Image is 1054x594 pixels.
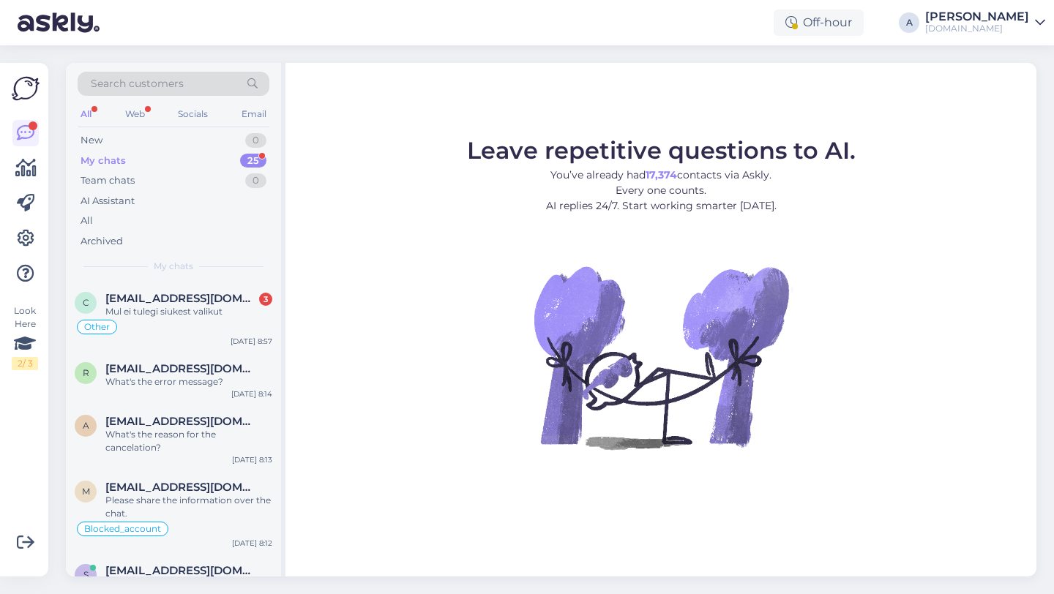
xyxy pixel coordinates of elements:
div: [DATE] 8:57 [231,336,272,347]
img: No Chat active [529,225,793,489]
div: [PERSON_NAME] [925,11,1029,23]
div: Mul ei tulegi siukest valikut [105,305,272,318]
a: [PERSON_NAME][DOMAIN_NAME] [925,11,1045,34]
div: Email [239,105,269,124]
img: Askly Logo [12,75,40,102]
div: AI Assistant [81,194,135,208]
span: My chats [154,260,193,273]
div: [DATE] 8:12 [232,538,272,549]
span: c [83,297,89,308]
span: Other [84,323,110,331]
div: 25 [240,154,266,168]
span: modzjak@gmail.com [105,481,258,494]
span: argo342@gmail.com [105,415,258,428]
div: All [78,105,94,124]
span: cansformers@gmail.com [105,292,258,305]
div: 0 [245,133,266,148]
span: r [83,367,89,378]
div: 0 [245,173,266,188]
div: [DOMAIN_NAME] [925,23,1029,34]
div: Team chats [81,173,135,188]
span: ralsa20@gmail.com [105,362,258,375]
div: Socials [175,105,211,124]
div: A [899,12,919,33]
div: New [81,133,102,148]
div: [DATE] 8:14 [231,388,272,399]
div: 2 / 3 [12,357,38,370]
div: Archived [81,234,123,249]
div: [DATE] 8:13 [232,454,272,465]
span: Leave repetitive questions to AI. [467,136,856,165]
span: a [83,420,89,431]
span: stanislavcikainese49@gmail.com [105,564,258,577]
div: All [81,214,93,228]
span: Search customers [91,76,184,91]
div: Off-hour [774,10,864,36]
span: s [83,569,89,580]
div: What's the error message? [105,375,272,388]
div: Web [122,105,148,124]
div: What's the reason for the cancelation? [105,428,272,454]
b: 17,374 [646,168,677,181]
span: m [82,486,90,497]
div: 3 [259,293,272,306]
div: Please share the information over the chat. [105,494,272,520]
p: You’ve already had contacts via Askly. Every one counts. AI replies 24/7. Start working smarter [... [467,168,856,214]
div: My chats [81,154,126,168]
div: Look Here [12,304,38,370]
span: Blocked_account [84,525,161,533]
